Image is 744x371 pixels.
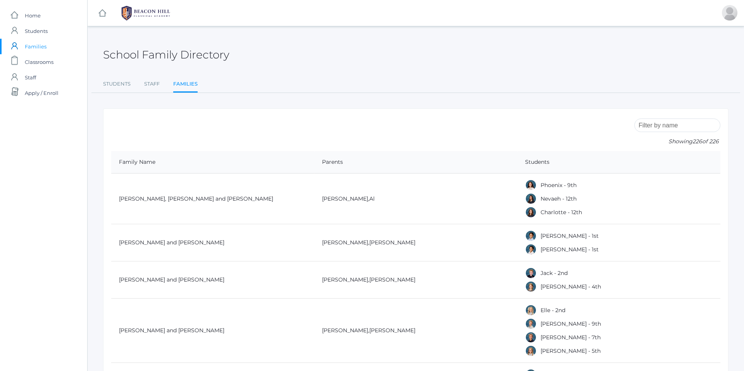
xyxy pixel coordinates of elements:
div: Elle Albanese [525,304,537,316]
a: [PERSON_NAME] - 1st [541,246,599,253]
a: Students [103,76,131,92]
a: [PERSON_NAME] and [PERSON_NAME] [119,276,224,283]
a: [PERSON_NAME] [322,276,368,283]
td: , [314,173,517,224]
a: [PERSON_NAME] [322,327,368,334]
a: Nevaeh - 12th [541,195,577,202]
a: [PERSON_NAME] and [PERSON_NAME] [119,327,224,334]
div: Phoenix Abdulla [525,179,537,191]
span: Classrooms [25,54,53,70]
div: Charlotte Abdulla [525,206,537,218]
a: [PERSON_NAME] - 7th [541,334,601,341]
span: Staff [25,70,36,85]
a: [PERSON_NAME] [322,239,368,246]
a: [PERSON_NAME] - 1st [541,232,599,239]
a: [PERSON_NAME] and [PERSON_NAME] [119,239,224,246]
a: Charlotte - 12th [541,209,582,216]
a: [PERSON_NAME] - 5th [541,347,601,354]
a: Elle - 2nd [541,307,565,314]
th: Students [517,151,720,173]
div: Amelia Adams [525,281,537,292]
a: Jack - 2nd [541,270,568,277]
div: Jack Adams [525,267,537,279]
div: Nevaeh Abdulla [525,193,537,204]
th: Parents [314,151,517,173]
a: [PERSON_NAME] [369,327,415,334]
th: Family Name [111,151,314,173]
td: , [314,224,517,261]
a: Families [173,76,198,93]
div: Cole Albanese [525,331,537,343]
span: Apply / Enroll [25,85,59,101]
div: Paige Albanese [525,345,537,357]
div: Peter Dishchekenian [722,5,737,21]
a: [PERSON_NAME] [322,195,368,202]
a: Staff [144,76,160,92]
a: [PERSON_NAME] [369,276,415,283]
p: Showing of 226 [634,137,720,146]
div: Dominic Abrea [525,230,537,242]
a: [PERSON_NAME], [PERSON_NAME] and [PERSON_NAME] [119,195,273,202]
a: [PERSON_NAME] - 4th [541,283,601,290]
img: 1_BHCALogos-05.png [117,3,175,23]
input: Filter by name [634,119,720,132]
div: Grayson Abrea [525,244,537,255]
a: [PERSON_NAME] [369,239,415,246]
td: , [314,261,517,299]
div: Logan Albanese [525,318,537,330]
span: Home [25,8,41,23]
h2: School Family Directory [103,49,229,61]
a: Phoenix - 9th [541,182,577,189]
td: , [314,299,517,363]
span: 226 [692,138,702,145]
span: Students [25,23,48,39]
a: Al [369,195,375,202]
a: [PERSON_NAME] - 9th [541,320,601,327]
span: Families [25,39,46,54]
